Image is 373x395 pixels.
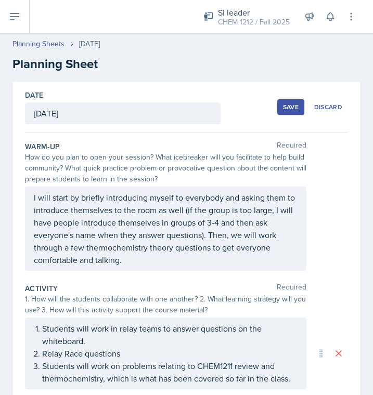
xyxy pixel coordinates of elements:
h2: Planning Sheet [12,55,361,73]
button: Discard [308,99,348,115]
span: Required [277,283,306,294]
span: Required [277,141,306,152]
p: I will start by briefly introducing myself to everybody and asking them to introduce themselves t... [34,191,298,266]
p: Relay Race questions [42,347,298,360]
a: Planning Sheets [12,38,65,49]
div: [DATE] [79,38,100,49]
button: Save [277,99,304,115]
div: 1. How will the students collaborate with one another? 2. What learning strategy will you use? 3.... [25,294,306,315]
div: Save [283,103,299,111]
div: Discard [314,103,342,111]
p: Students will work on problems relating to CHEM1211 review and thermochemistry, which is what has... [42,360,298,385]
label: Activity [25,283,58,294]
p: Students will work in relay teams to answer questions on the whiteboard. [42,322,298,347]
div: CHEM 1212 / Fall 2025 [218,17,290,28]
div: Si leader [218,6,290,19]
label: Date [25,90,43,100]
div: How do you plan to open your session? What icebreaker will you facilitate to help build community... [25,152,306,185]
label: Warm-Up [25,141,60,152]
div: To enrich screen reader interactions, please activate Accessibility in Grammarly extension settings [34,191,298,266]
